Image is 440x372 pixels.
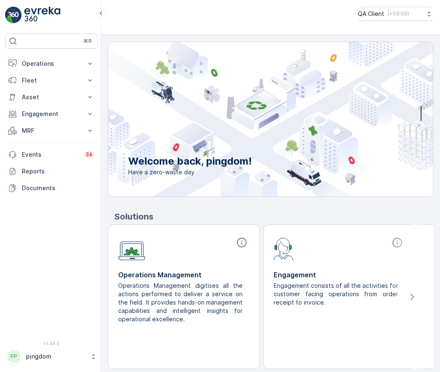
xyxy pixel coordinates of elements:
[5,72,98,89] button: Fleet
[26,352,86,361] p: pingdom
[114,210,433,223] p: Solutions
[22,59,81,68] p: Operations
[22,150,79,159] p: Events
[5,180,98,196] a: Documents
[22,76,81,85] p: Fleet
[358,10,384,18] p: QA Client
[118,237,145,261] img: module-icon
[22,167,94,176] p: Reports
[128,155,252,168] p: Welcome back, pingdom!
[5,122,98,139] button: MRF
[22,184,94,192] p: Documents
[5,89,98,106] button: Asset
[22,93,81,101] p: Asset
[5,341,98,346] span: v 1.49.0
[274,282,398,307] p: Engagement consists of all the activities for customer facing operations from order receipt to in...
[7,350,21,363] div: PP
[5,7,22,23] img: logo
[5,163,98,180] a: Reports
[5,106,98,122] button: Engagement
[118,282,243,323] p: Operations Management digitises all the actions performed to deliver a service on the field. It p...
[5,146,98,163] a: Events34
[70,42,433,196] img: city illustration
[5,348,98,365] button: PPpingdom
[274,270,405,280] p: Engagement
[128,168,252,176] span: Have a zero-waste day
[358,7,433,21] button: QA Client(+03:00)
[83,38,92,44] p: ⌘B
[5,55,98,72] button: Operations
[388,10,409,17] p: ( +03:00 )
[85,151,93,158] p: 34
[274,237,293,260] img: module-icon
[118,270,249,280] p: Operations Management
[24,7,60,23] img: logo_light-DOdMpM7g.png
[22,110,81,118] p: Engagement
[22,127,81,135] p: MRF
